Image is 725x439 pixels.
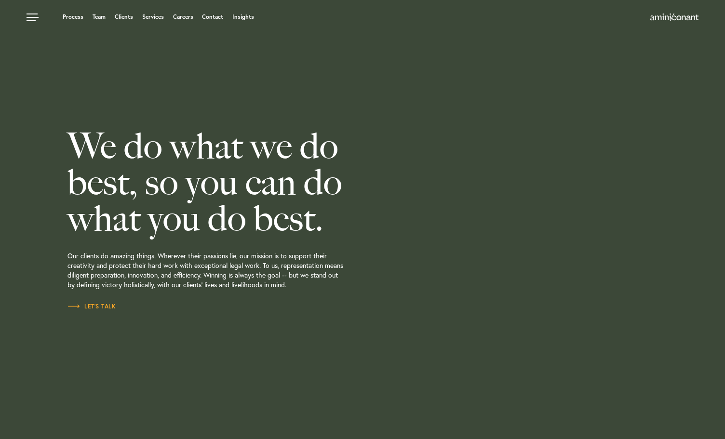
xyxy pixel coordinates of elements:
[173,14,193,20] a: Careers
[67,237,416,302] p: Our clients do amazing things. Wherever their passions lie, our mission is to support their creat...
[67,302,116,311] a: Let’s Talk
[142,14,164,20] a: Services
[115,14,133,20] a: Clients
[93,14,106,20] a: Team
[67,128,416,237] h2: We do what we do best, so you can do what you do best.
[67,304,116,309] span: Let’s Talk
[63,14,83,20] a: Process
[232,14,254,20] a: Insights
[650,13,698,21] img: Amini & Conant
[202,14,223,20] a: Contact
